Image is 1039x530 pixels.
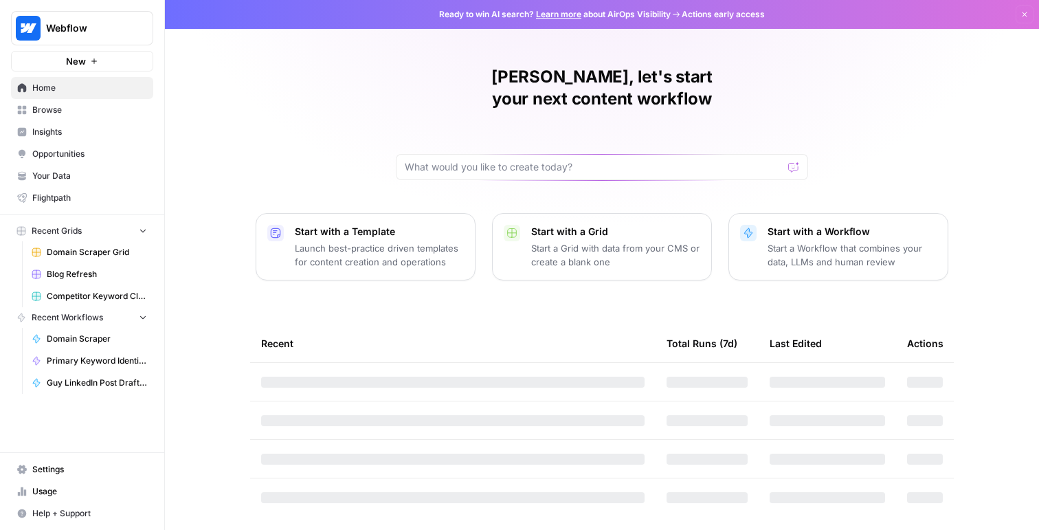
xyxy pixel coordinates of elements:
[295,225,464,239] p: Start with a Template
[16,16,41,41] img: Webflow Logo
[11,51,153,71] button: New
[25,241,153,263] a: Domain Scraper Grid
[11,143,153,165] a: Opportunities
[261,324,645,362] div: Recent
[47,290,147,302] span: Competitor Keyword Cluster -> Brief
[46,21,129,35] span: Webflow
[768,241,937,269] p: Start a Workflow that combines your data, LLMs and human review
[256,213,476,280] button: Start with a TemplateLaunch best-practice driven templates for content creation and operations
[531,225,700,239] p: Start with a Grid
[66,54,86,68] span: New
[47,246,147,258] span: Domain Scraper Grid
[47,377,147,389] span: Guy LinkedIn Post Draft Creator
[25,328,153,350] a: Domain Scraper
[11,165,153,187] a: Your Data
[11,99,153,121] a: Browse
[295,241,464,269] p: Launch best-practice driven templates for content creation and operations
[32,82,147,94] span: Home
[32,311,103,324] span: Recent Workflows
[536,9,581,19] a: Learn more
[32,148,147,160] span: Opportunities
[396,66,808,110] h1: [PERSON_NAME], let's start your next content workflow
[11,481,153,503] a: Usage
[32,192,147,204] span: Flightpath
[47,355,147,367] span: Primary Keyword Identifier (SemRUSH)
[32,126,147,138] span: Insights
[667,324,737,362] div: Total Runs (7d)
[907,324,943,362] div: Actions
[25,372,153,394] a: Guy LinkedIn Post Draft Creator
[32,485,147,498] span: Usage
[11,11,153,45] button: Workspace: Webflow
[32,463,147,476] span: Settings
[492,213,712,280] button: Start with a GridStart a Grid with data from your CMS or create a blank one
[11,187,153,209] a: Flightpath
[11,503,153,525] button: Help + Support
[11,221,153,241] button: Recent Grids
[32,104,147,116] span: Browse
[11,307,153,328] button: Recent Workflows
[25,285,153,307] a: Competitor Keyword Cluster -> Brief
[11,77,153,99] a: Home
[25,263,153,285] a: Blog Refresh
[531,241,700,269] p: Start a Grid with data from your CMS or create a blank one
[728,213,948,280] button: Start with a WorkflowStart a Workflow that combines your data, LLMs and human review
[768,225,937,239] p: Start with a Workflow
[770,324,822,362] div: Last Edited
[32,170,147,182] span: Your Data
[32,507,147,520] span: Help + Support
[47,333,147,345] span: Domain Scraper
[47,268,147,280] span: Blog Refresh
[32,225,82,237] span: Recent Grids
[11,121,153,143] a: Insights
[11,459,153,481] a: Settings
[25,350,153,372] a: Primary Keyword Identifier (SemRUSH)
[682,8,765,21] span: Actions early access
[439,8,671,21] span: Ready to win AI search? about AirOps Visibility
[405,160,783,174] input: What would you like to create today?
